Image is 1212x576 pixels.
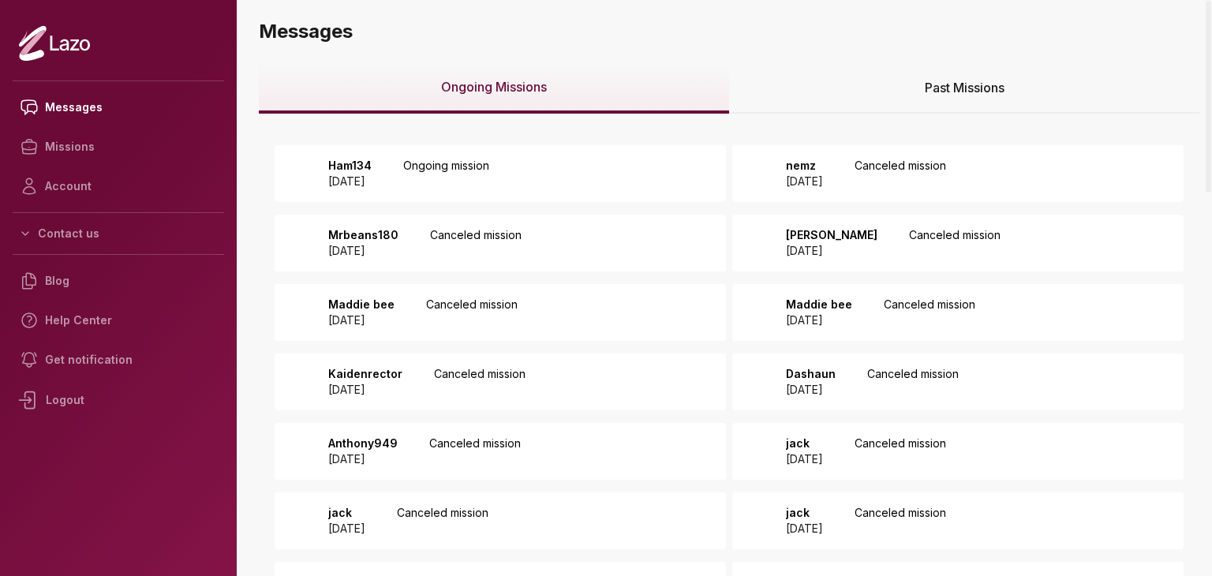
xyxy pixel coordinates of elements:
[403,158,489,189] p: Ongoing mission
[426,297,518,328] p: Canceled mission
[434,366,526,398] p: Canceled mission
[328,158,372,174] p: Ham134
[429,436,521,467] p: Canceled mission
[441,77,547,96] span: Ongoing Missions
[13,219,224,248] button: Contact us
[397,505,488,537] p: Canceled mission
[13,127,224,166] a: Missions
[786,297,852,312] p: Maddie bee
[328,297,395,312] p: Maddie bee
[328,243,398,259] p: [DATE]
[328,521,365,537] p: [DATE]
[786,382,836,398] p: [DATE]
[13,166,224,206] a: Account
[786,521,823,537] p: [DATE]
[13,340,224,380] a: Get notification
[855,505,946,537] p: Canceled mission
[786,451,823,467] p: [DATE]
[786,227,877,243] p: [PERSON_NAME]
[786,366,836,382] p: Dashaun
[786,436,823,451] p: jack
[13,301,224,340] a: Help Center
[328,227,398,243] p: Mrbeans180
[13,261,224,301] a: Blog
[328,505,365,521] p: jack
[925,78,1004,97] span: Past Missions
[328,174,372,189] p: [DATE]
[328,451,398,467] p: [DATE]
[259,19,1199,44] h3: Messages
[430,227,522,259] p: Canceled mission
[786,505,823,521] p: jack
[328,436,398,451] p: Anthony949
[884,297,975,328] p: Canceled mission
[786,312,852,328] p: [DATE]
[328,366,402,382] p: Kaidenrector
[855,436,946,467] p: Canceled mission
[786,243,877,259] p: [DATE]
[786,174,823,189] p: [DATE]
[328,382,402,398] p: [DATE]
[13,88,224,127] a: Messages
[855,158,946,189] p: Canceled mission
[867,366,959,398] p: Canceled mission
[13,380,224,421] div: Logout
[786,158,823,174] p: nemz
[328,312,395,328] p: [DATE]
[909,227,1001,259] p: Canceled mission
